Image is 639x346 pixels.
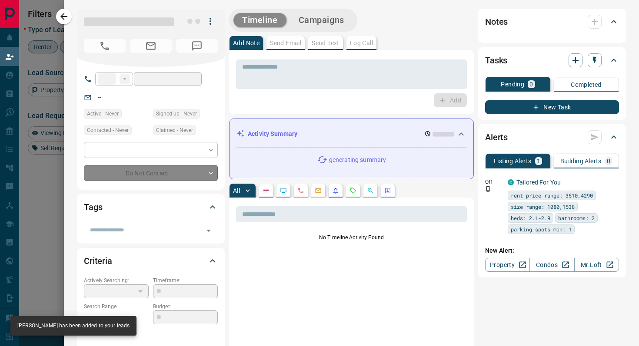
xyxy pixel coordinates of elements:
[87,126,129,135] span: Contacted - Never
[84,197,218,217] div: Tags
[315,187,322,194] svg: Emails
[290,13,353,27] button: Campaigns
[84,39,126,53] span: No Number
[84,250,218,271] div: Criteria
[511,225,572,234] span: parking spots min: 1
[571,82,602,88] p: Completed
[529,258,574,272] a: Condos
[156,109,197,118] span: Signed up - Never
[84,200,102,214] h2: Tags
[236,234,467,241] p: No Timeline Activity Found
[494,158,532,164] p: Listing Alerts
[84,165,218,181] div: Do Not Contact
[153,303,218,310] p: Budget:
[511,202,575,211] span: size range: 1080,1538
[485,11,619,32] div: Notes
[511,214,550,222] span: beds: 2.1-2.9
[485,178,503,186] p: Off
[485,258,530,272] a: Property
[233,188,240,194] p: All
[329,155,386,165] p: generating summary
[176,39,218,53] span: No Number
[332,187,339,194] svg: Listing Alerts
[297,187,304,194] svg: Calls
[485,53,507,67] h2: Tasks
[130,39,172,53] span: No Email
[84,329,218,337] p: Areas Searched:
[485,130,508,144] h2: Alerts
[280,187,287,194] svg: Lead Browsing Activity
[607,158,610,164] p: 0
[263,187,270,194] svg: Notes
[558,214,595,222] span: bathrooms: 2
[511,191,593,200] span: rent price range: 3510,4290
[367,187,374,194] svg: Opportunities
[248,129,297,138] p: Activity Summary
[516,179,561,186] a: Tailored For You
[153,277,218,284] p: Timeframe:
[560,158,602,164] p: Building Alerts
[485,100,619,114] button: New Task
[384,187,391,194] svg: Agent Actions
[485,127,619,148] div: Alerts
[485,246,619,255] p: New Alert:
[233,40,260,46] p: Add Note
[501,81,524,87] p: Pending
[485,186,491,192] svg: Push Notification Only
[156,126,193,135] span: Claimed - Never
[485,50,619,71] div: Tasks
[537,158,540,164] p: 1
[236,126,466,142] div: Activity Summary
[84,303,149,310] p: Search Range:
[87,109,119,118] span: Active - Never
[84,310,149,325] p: -- - --
[84,254,112,268] h2: Criteria
[485,15,508,29] h2: Notes
[233,13,286,27] button: Timeline
[574,258,619,272] a: Mr.Loft
[17,319,130,333] div: [PERSON_NAME] has been added to your leads
[349,187,356,194] svg: Requests
[508,179,514,185] div: condos.ca
[84,277,149,284] p: Actively Searching:
[203,224,215,237] button: Open
[529,81,533,87] p: 0
[98,94,101,101] a: --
